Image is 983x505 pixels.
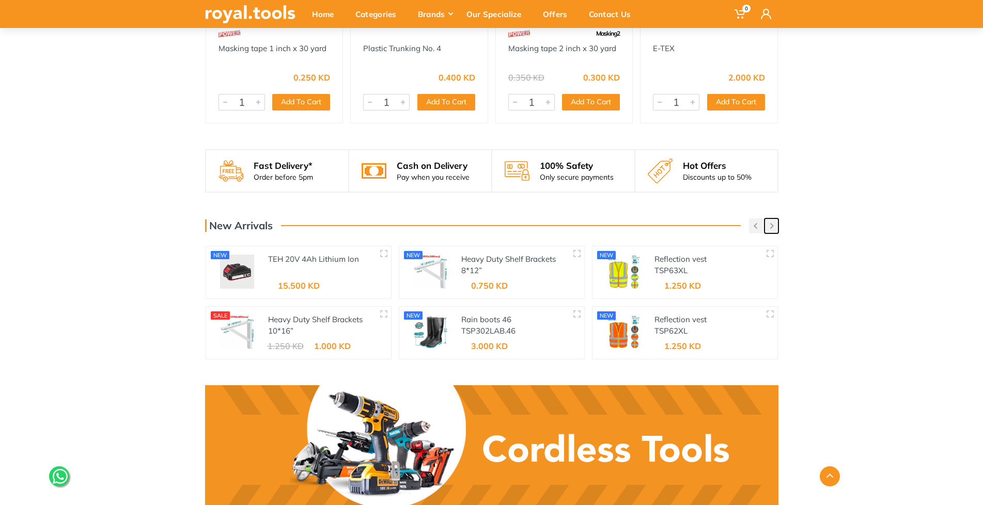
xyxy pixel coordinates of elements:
[214,255,260,289] img: Royal Tools - TEH 20V 4Ah Lithium Ion
[293,73,330,82] div: 0.250 KD
[205,5,295,23] img: royal.tools Logo
[211,251,230,259] div: new
[540,172,614,183] div: Only secure payments
[562,94,620,111] button: Add To Cart
[408,315,453,349] img: Royal Tools - Rain boots 46
[707,94,765,111] button: Add To Cart
[461,314,511,324] a: Rain boots 46
[654,254,707,264] a: Reflection vest
[459,3,536,25] div: Our Specialize
[635,150,777,192] a: Hot Offers Discounts up to 50%
[683,172,752,183] div: Discounts up to 50%
[728,73,765,82] div: 2.000 KD
[508,43,616,53] a: Masking tape 2 inch x 30 yard
[363,43,441,53] a: Plastic Trunking No. 4
[508,73,544,82] div: 0.350 KD
[471,342,508,350] div: 3.000 KD
[597,251,616,259] div: new
[411,3,459,25] div: Brands
[540,160,614,172] div: 100% Safety
[272,94,330,111] button: Add To Cart
[653,25,675,43] img: 1.webp
[254,172,313,183] div: Order before 5pm
[314,342,351,350] div: 1.000 KD
[211,311,230,320] div: SALE
[683,160,752,172] div: Hot Offers
[404,311,423,320] div: new
[205,219,273,232] h3: New Arrivals
[664,281,701,290] div: 1.250 KD
[653,43,675,53] a: E-TEX
[601,315,646,349] img: Royal Tools - Reflection vest
[268,342,304,350] div: 1.250 KD
[254,160,313,172] div: Fast Delivery*
[278,281,320,290] div: 15.500 KD
[461,326,516,336] a: TSP302LAB.46
[268,254,359,264] a: TEH 20V 4Ah Lithium Ion
[654,326,688,336] a: TSP62XL
[363,25,385,43] img: 1.webp
[471,281,508,290] div: 0.750 KD
[461,254,556,276] a: Heavy Duty Shelf Brackets 8*12”
[397,160,470,172] div: Cash on Delivery
[601,255,646,289] img: Royal Tools - Reflection vest
[536,3,582,25] div: Offers
[596,29,620,37] span: Masking2
[439,73,475,82] div: 0.400 KD
[219,25,240,43] img: 16.webp
[348,3,411,25] div: Categories
[305,3,348,25] div: Home
[654,314,707,324] a: Reflection vest
[219,43,326,53] a: Masking tape 1 inch x 30 yard
[214,315,260,349] img: Royal Tools - Heavy Duty Shelf Brackets 10*16”
[408,255,453,289] img: Royal Tools - Heavy Duty Shelf Brackets 8*12”
[508,25,530,43] img: 16.webp
[582,3,645,25] div: Contact Us
[654,265,688,275] a: TSP63XL
[417,94,475,111] button: Add To Cart
[742,5,751,12] span: 0
[268,314,363,336] a: Heavy Duty Shelf Brackets 10*16”
[597,311,616,320] div: new
[397,172,470,183] div: Pay when you receive
[664,342,701,350] div: 1.250 KD
[583,73,620,82] div: 0.300 KD
[404,251,423,259] div: new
